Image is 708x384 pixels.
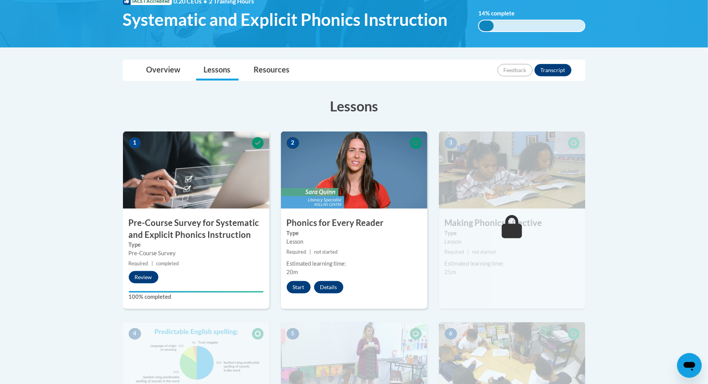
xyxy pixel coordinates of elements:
div: Estimated learning time: [287,259,422,268]
span: | [468,249,469,255]
span: not started [472,249,496,255]
button: Review [129,271,158,283]
img: Course Image [439,131,585,209]
button: Start [287,281,311,293]
span: completed [156,261,179,266]
label: 100% completed [129,293,264,301]
label: Type [129,241,264,249]
label: Type [445,229,580,237]
h3: Lessons [123,96,585,116]
span: 3 [445,137,457,149]
button: Details [314,281,343,293]
button: Transcript [535,64,572,76]
label: Type [287,229,422,237]
span: Systematic and Explicit Phonics Instruction [123,9,448,30]
a: Lessons [196,60,239,81]
div: 14% [479,20,494,31]
div: Pre-Course Survey [129,249,264,258]
span: 25m [445,269,456,275]
a: Resources [246,60,298,81]
iframe: Button to launch messaging window [677,353,702,378]
span: 20m [287,269,298,275]
button: Feedback [498,64,533,76]
span: Required [287,249,306,255]
span: | [309,249,311,255]
div: Lesson [287,237,422,246]
span: 2 [287,137,299,149]
span: | [151,261,153,266]
span: not started [314,249,338,255]
span: Required [445,249,464,255]
h3: Phonics for Every Reader [281,217,427,229]
span: 14 [478,10,485,17]
h3: Pre-Course Survey for Systematic and Explicit Phonics Instruction [123,217,269,241]
span: Required [129,261,148,266]
span: 6 [445,328,457,340]
span: 1 [129,137,141,149]
h3: Making Phonics Effective [439,217,585,229]
img: Course Image [123,131,269,209]
div: Estimated learning time: [445,259,580,268]
div: Your progress [129,291,264,293]
span: 5 [287,328,299,340]
a: Overview [139,60,188,81]
div: Lesson [445,237,580,246]
span: 4 [129,328,141,340]
img: Course Image [281,131,427,209]
label: % complete [478,9,523,18]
